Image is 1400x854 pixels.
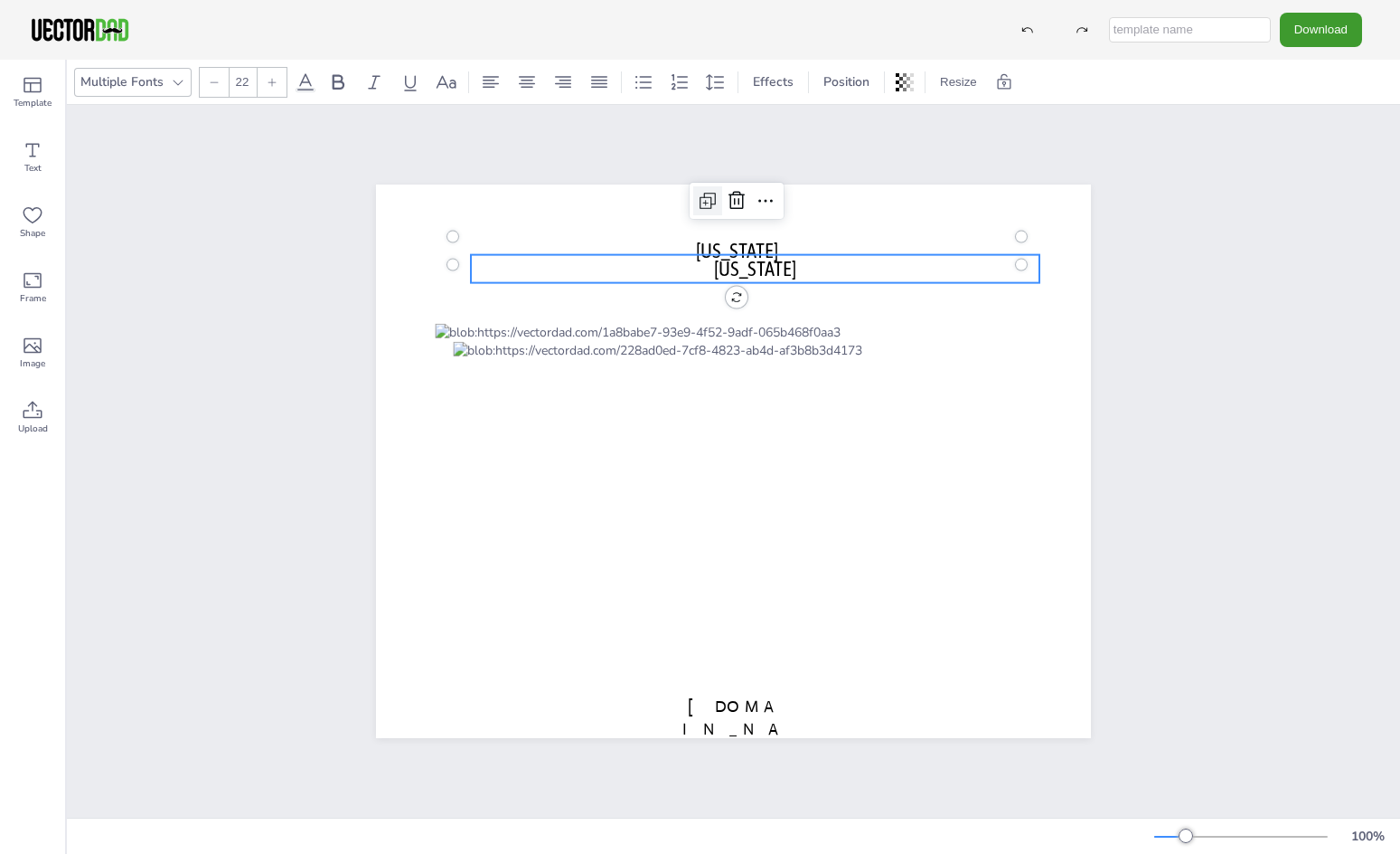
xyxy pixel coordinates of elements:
[29,16,131,43] img: VectorDad-1.png
[1280,13,1362,46] button: Download
[696,239,778,262] span: [US_STATE]
[1346,828,1389,845] div: 100 %
[20,226,45,241] span: Shape
[820,73,873,90] span: Position
[20,356,45,371] span: Image
[14,96,52,110] span: Template
[18,422,48,436] span: Upload
[20,291,46,306] span: Frame
[749,73,797,90] span: Effects
[1109,17,1271,43] input: template name
[77,70,167,94] div: Multiple Fonts
[933,68,984,97] button: Resize
[24,161,42,176] span: Text
[682,697,784,762] span: [DOMAIN_NAME]
[714,257,796,280] span: [US_STATE]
